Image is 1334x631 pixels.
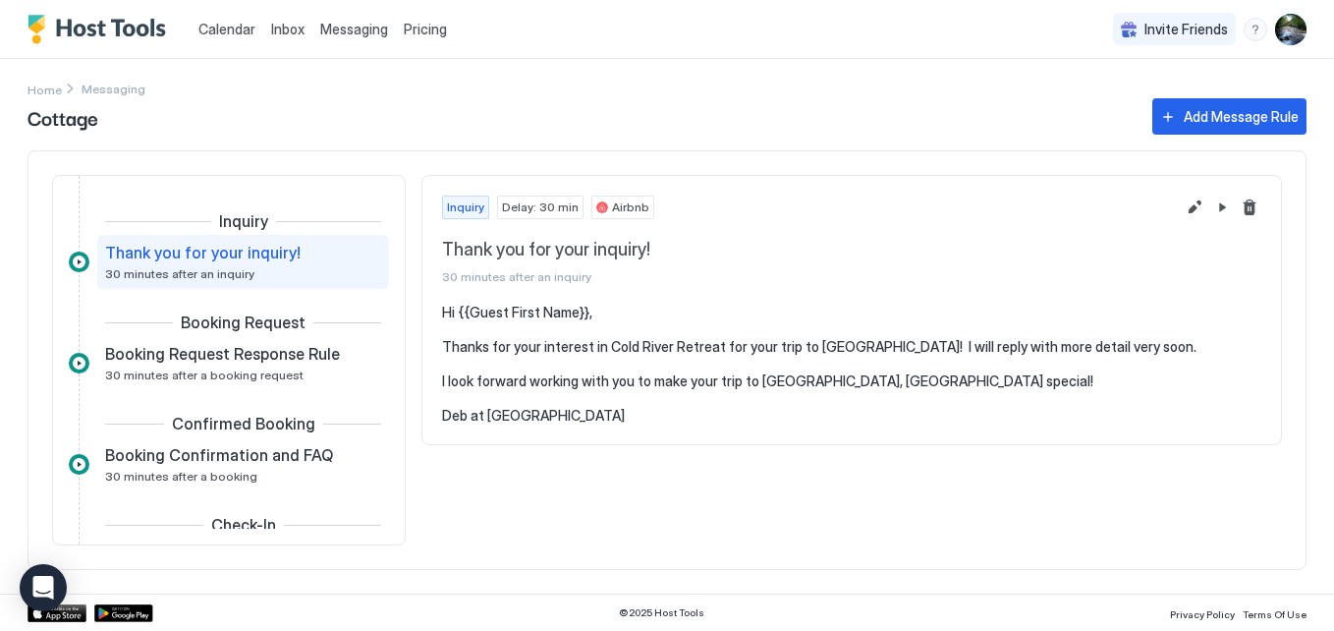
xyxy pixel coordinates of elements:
span: Booking Confirmation and FAQ [105,445,333,465]
span: Confirmed Booking [172,414,315,433]
span: Booking Request Response Rule [105,344,340,364]
button: Add Message Rule [1152,98,1306,135]
div: Breadcrumb [28,79,62,99]
span: Invite Friends [1144,21,1228,38]
a: Calendar [198,19,255,39]
a: Google Play Store [94,604,153,622]
span: Inquiry [219,211,268,231]
a: App Store [28,604,86,622]
button: Delete message rule [1238,196,1261,219]
span: Thank you for your inquiry! [105,243,301,262]
button: Edit message rule [1183,196,1206,219]
span: Calendar [198,21,255,37]
span: Cottage [28,102,1133,132]
span: Check-In [211,515,276,535]
span: Thank you for your inquiry! [442,239,1175,261]
a: Home [28,79,62,99]
span: Pricing [404,21,447,38]
div: menu [1244,18,1267,41]
a: Privacy Policy [1170,602,1235,623]
button: Pause Message Rule [1210,196,1234,219]
span: Breadcrumb [82,82,145,96]
span: Airbnb [612,199,649,216]
div: Add Message Rule [1184,106,1299,127]
span: Messaging [320,21,388,37]
span: Privacy Policy [1170,608,1235,620]
pre: Hi {{Guest First Name}}, Thanks for your interest in Cold River Retreat for your trip to [GEOGRAP... [442,304,1261,425]
a: Terms Of Use [1243,602,1306,623]
span: Booking Request [181,313,306,332]
span: 30 minutes after a booking request [105,368,304,382]
a: Messaging [320,19,388,39]
span: Inbox [271,21,305,37]
span: Delay: 30 min [502,199,579,216]
a: Inbox [271,19,305,39]
span: Inquiry [447,199,484,216]
div: User profile [1275,14,1306,45]
span: Terms Of Use [1243,608,1306,620]
div: Open Intercom Messenger [20,564,67,611]
a: Host Tools Logo [28,15,175,44]
span: 30 minutes after an inquiry [442,269,1175,284]
span: Home [28,83,62,97]
span: 30 minutes after a booking [105,469,257,484]
span: © 2025 Host Tools [619,606,704,619]
span: 30 minutes after an inquiry [105,266,254,281]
